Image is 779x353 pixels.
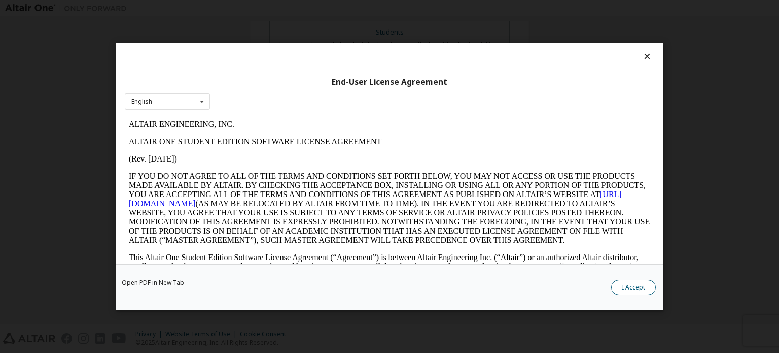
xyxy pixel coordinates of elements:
[4,56,525,129] p: IF YOU DO NOT AGREE TO ALL OF THE TERMS AND CONDITIONS SET FORTH BELOW, YOU MAY NOT ACCESS OR USE...
[4,137,525,174] p: This Altair One Student Edition Software License Agreement (“Agreement”) is between Altair Engine...
[4,4,525,13] p: ALTAIR ENGINEERING, INC.
[4,74,497,92] a: [URL][DOMAIN_NAME]
[125,77,654,87] div: End-User License Agreement
[122,280,184,286] a: Open PDF in New Tab
[611,280,656,295] button: I Accept
[131,99,152,105] div: English
[4,21,525,30] p: ALTAIR ONE STUDENT EDITION SOFTWARE LICENSE AGREEMENT
[4,39,525,48] p: (Rev. [DATE])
